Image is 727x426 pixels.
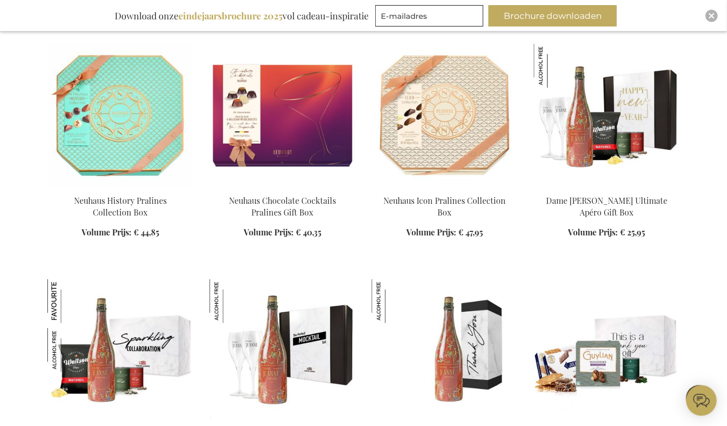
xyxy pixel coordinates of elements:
div: Download onze vol cadeau-inspiratie [110,5,373,26]
div: Close [706,10,718,22]
span: Volume Prijs: [406,227,456,237]
img: Dame Jeanne Biermocktail Apéro Gift Box [47,279,193,422]
img: Dame Jeanne Biermocktail Gift Box [210,279,253,323]
a: Volume Prijs: € 47,95 [406,227,483,238]
a: Neuhaus Chocolate Cocktails Pralines Gift Box [229,195,336,218]
a: Dame Jeanne Biermocktail Ultimate Apéro Gift Box Dame Jeanne Biermocktail Ultimate Apéro Gift Box [534,182,680,192]
a: Neuhaus Icon Pralines Collection Box [383,195,506,218]
a: Neuhaus Chocolate Cocktails Pralines Gift Box [210,182,355,192]
a: Volume Prijs: € 25,95 [568,227,645,238]
a: Neuhaus History Pralines Collection Box [74,195,167,218]
img: Dame Jeanne Biermocktail [372,279,416,323]
a: Dame [PERSON_NAME] Ultimate Apéro Gift Box [546,195,667,218]
img: Dame Jeanne Biermocktail Apéro Gift Box [47,279,91,323]
iframe: belco-activator-frame [686,385,717,416]
img: Sweet Temptations Box [534,279,680,422]
img: Close [709,13,715,19]
span: € 47,95 [458,227,483,237]
span: € 25,95 [620,227,645,237]
img: Neuhaus Chocolate Cocktails Pralines Gift Box [210,44,355,187]
span: Volume Prijs: [82,227,132,237]
img: Neuhaus History Pralines Collection Box [47,44,193,187]
img: Dame Jeanne Biermocktail Ultimate Apéro Gift Box [534,44,680,187]
a: Volume Prijs: € 40,35 [244,227,321,238]
span: € 40,35 [296,227,321,237]
a: Neuhaus Icon Pralines Collection Box - Exclusive Business Gifts [372,182,517,192]
img: Neuhaus Icon Pralines Collection Box - Exclusive Business Gifts [372,44,517,187]
span: Volume Prijs: [244,227,294,237]
a: Neuhaus History Pralines Collection Box [47,182,193,192]
a: Volume Prijs: € 44,85 [82,227,159,238]
img: Dame Jeanne Biermocktail Ultimate Apéro Gift Box [534,44,578,88]
button: Brochure downloaden [488,5,617,26]
img: Dame Jeanne Biermocktail [372,279,517,422]
span: Volume Prijs: [568,227,618,237]
img: Dame Jeanne Biermocktail Apéro Gift Box [47,328,91,372]
form: marketing offers and promotions [375,5,486,30]
b: eindejaarsbrochure 2025 [178,10,282,22]
input: E-mailadres [375,5,483,26]
img: Dame Jeanne Biermocktail Gift Box [210,279,355,422]
span: € 44,85 [134,227,159,237]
